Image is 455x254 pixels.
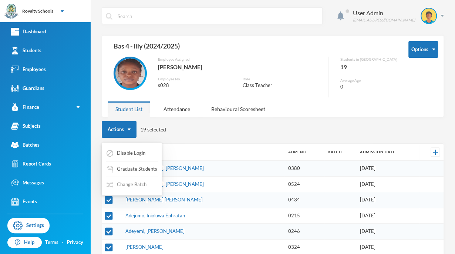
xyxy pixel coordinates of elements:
td: [DATE] [356,208,419,224]
button: Options [408,41,438,58]
td: 0524 [284,176,324,192]
div: Royalty Schools [22,8,53,14]
div: 0 [340,83,397,91]
div: Student List [108,101,150,117]
a: Adeyemi, [PERSON_NAME] [125,228,185,234]
div: Average Age [340,78,397,83]
img: STUDENT [421,9,436,23]
div: 19 selected [102,121,166,138]
div: [PERSON_NAME] [158,62,323,72]
button: Graduate Students [106,163,158,176]
div: Behavioural Scoresheet [203,101,273,117]
div: Students [11,47,41,54]
td: 0215 [284,208,324,224]
div: User Admin [353,9,415,17]
button: Change Batch [106,178,147,191]
a: [PERSON_NAME] [125,244,164,250]
div: [EMAIL_ADDRESS][DOMAIN_NAME] [353,17,415,23]
div: Messages [11,179,44,187]
div: Subjects [11,122,41,130]
div: s028 [158,82,232,89]
div: Report Cards [11,160,51,168]
div: Bas 4 - lily (2024/2025) [108,41,397,57]
a: Terms [45,239,58,246]
div: 19 [340,62,397,72]
input: Search [117,8,318,24]
td: [DATE] [356,192,419,208]
th: Adm. No. [284,144,324,161]
div: Employee No. [158,76,232,82]
button: Disable Login [106,147,146,160]
div: Finance [11,103,39,111]
td: [DATE] [356,176,419,192]
a: [PERSON_NAME], [PERSON_NAME] [125,181,204,187]
div: Role [243,76,323,82]
div: Attendance [156,101,198,117]
th: Batch [324,144,356,161]
img: logo [4,4,19,19]
div: Students in [GEOGRAPHIC_DATA] [340,57,397,62]
div: Dashboard [11,28,46,36]
img: search [106,13,112,20]
a: [PERSON_NAME] [PERSON_NAME] [125,197,203,203]
img: EMPLOYEE [115,59,145,88]
a: Privacy [67,239,83,246]
a: Adejumo, Inioluwa Ephratah [125,213,185,218]
div: · [62,239,64,246]
td: 0434 [284,192,324,208]
img: + [433,150,438,155]
div: Batches [11,141,40,149]
a: Settings [7,218,50,233]
a: Help [7,237,42,248]
td: [DATE] [356,224,419,240]
div: Guardians [11,84,44,92]
a: [PERSON_NAME], [PERSON_NAME] [125,165,204,171]
div: Employees [11,66,46,73]
th: Admission Date [356,144,419,161]
td: 0380 [284,161,324,177]
div: Class Teacher [243,82,323,89]
div: Events [11,198,37,205]
th: Name [122,144,284,161]
td: [DATE] [356,161,419,177]
td: 0246 [284,224,324,240]
button: Actions [102,121,136,138]
div: Employee Assigned [158,57,323,62]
